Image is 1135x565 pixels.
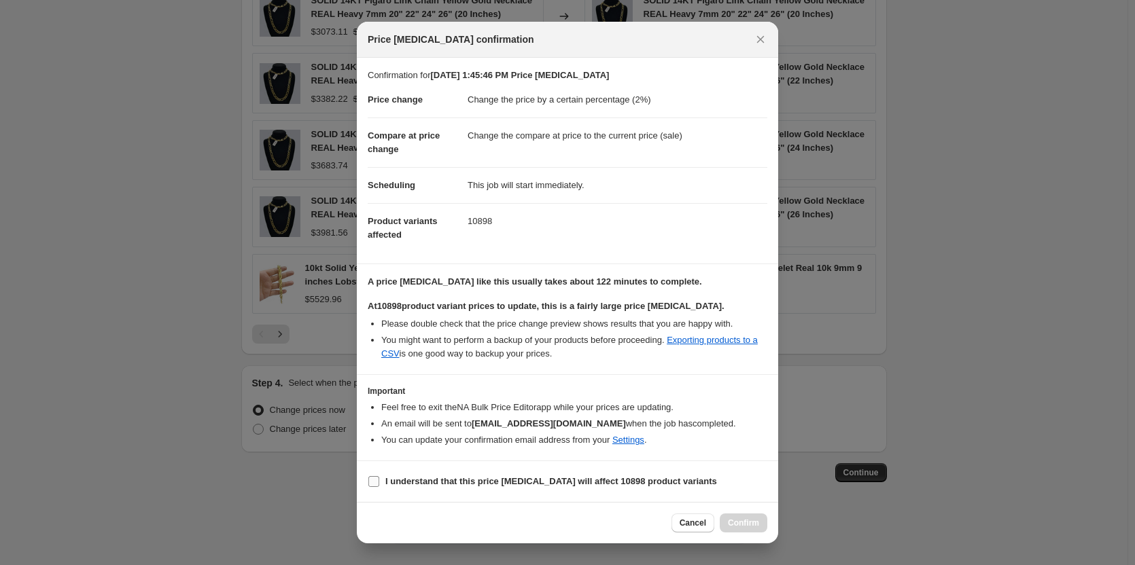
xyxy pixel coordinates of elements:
[368,180,415,190] span: Scheduling
[381,433,767,447] li: You can update your confirmation email address from your .
[468,167,767,203] dd: This job will start immediately.
[368,69,767,82] p: Confirmation for
[468,203,767,239] dd: 10898
[368,386,767,397] h3: Important
[430,70,609,80] b: [DATE] 1:45:46 PM Price [MEDICAL_DATA]
[368,216,438,240] span: Product variants affected
[468,117,767,153] dd: Change the compare at price to the current price (sale)
[381,417,767,431] li: An email will be sent to when the job has completed .
[385,476,717,486] b: I understand that this price [MEDICAL_DATA] will affect 10898 product variants
[468,82,767,117] dd: Change the price by a certain percentage (2%)
[671,513,714,532] button: Cancel
[381,335,758,359] a: Exporting products to a CSV
[381,317,767,331] li: Please double check that the price change preview shows results that you are happy with.
[381,401,767,414] li: Feel free to exit the NA Bulk Price Editor app while your prices are updating.
[368,33,534,46] span: Price [MEDICAL_DATA] confirmation
[612,435,644,445] a: Settings
[381,333,767,361] li: You might want to perform a backup of your products before proceeding. is one good way to backup ...
[751,30,770,49] button: Close
[680,517,706,528] span: Cancel
[368,94,423,105] span: Price change
[368,276,702,287] b: A price [MEDICAL_DATA] like this usually takes about 122 minutes to complete.
[472,418,626,429] b: [EMAIL_ADDRESS][DOMAIN_NAME]
[368,301,724,311] b: At 10898 product variant prices to update, this is a fairly large price [MEDICAL_DATA].
[368,130,440,154] span: Compare at price change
